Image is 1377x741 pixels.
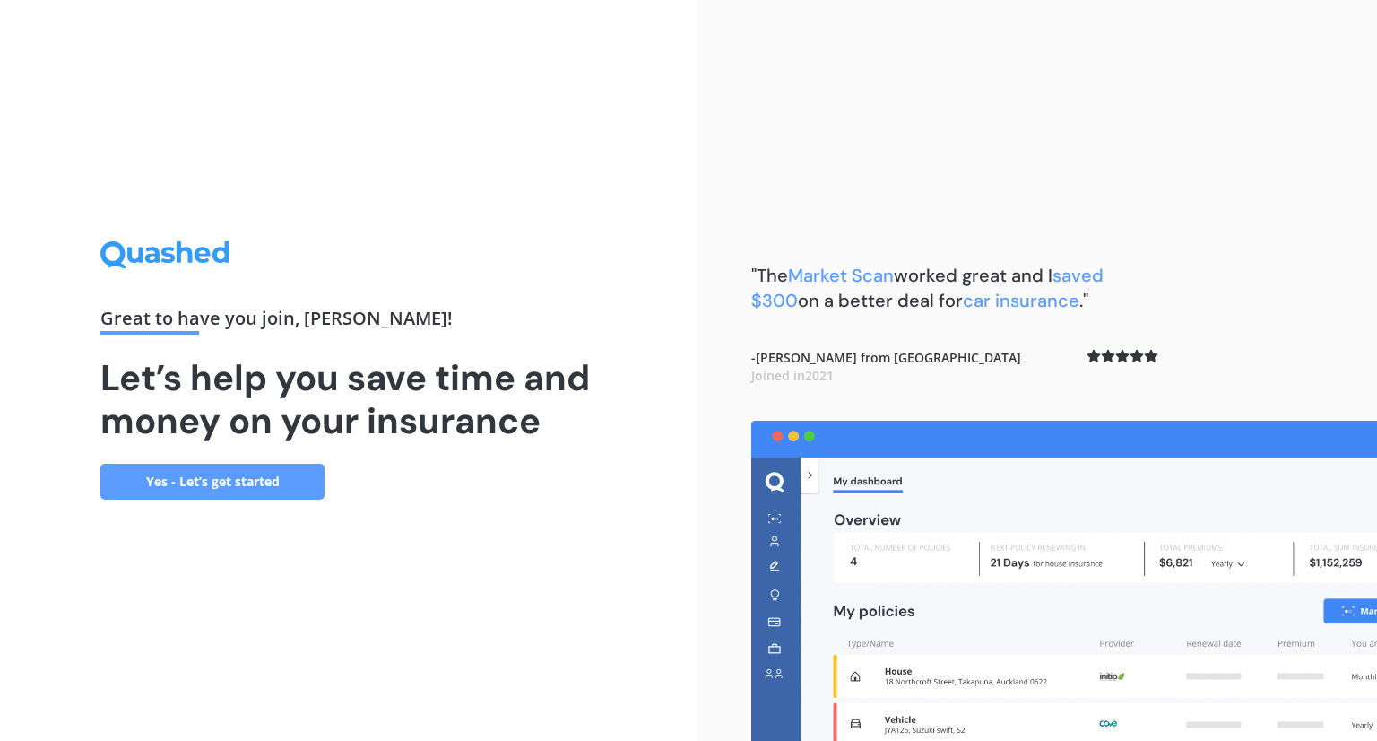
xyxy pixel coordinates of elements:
span: Market Scan [788,264,894,287]
img: dashboard.webp [751,421,1377,741]
b: "The worked great and I on a better deal for ." [751,264,1104,312]
b: - [PERSON_NAME] from [GEOGRAPHIC_DATA] [751,349,1021,384]
span: car insurance [963,289,1079,312]
span: saved $300 [751,264,1104,312]
div: Great to have you join , [PERSON_NAME] ! [100,309,597,335]
span: Joined in 2021 [751,367,834,384]
a: Yes - Let’s get started [100,464,325,500]
h1: Let’s help you save time and money on your insurance [100,356,597,442]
